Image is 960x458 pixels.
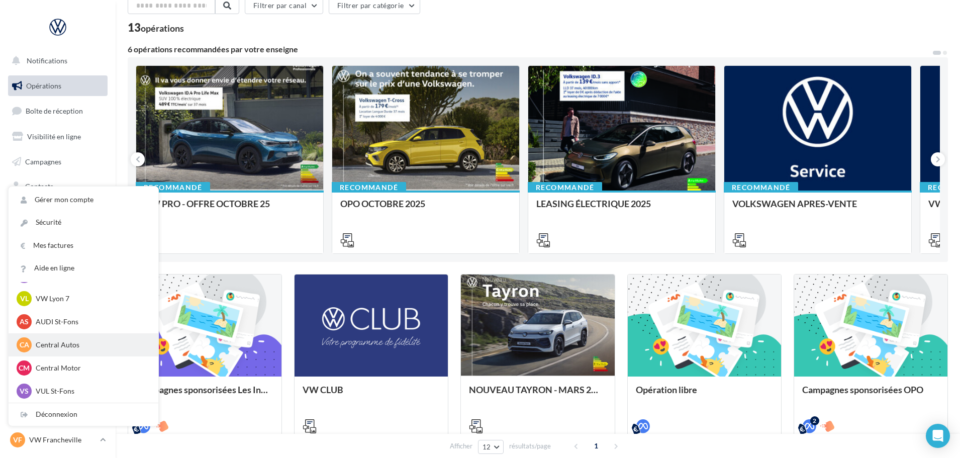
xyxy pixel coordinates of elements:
span: Opérations [26,81,61,90]
div: opérations [141,24,184,33]
span: VL [20,294,29,304]
div: LEASING ÉLECTRIQUE 2025 [536,199,707,219]
div: Recommandé [136,182,210,193]
div: Déconnexion [9,403,158,426]
p: VW Francheville [29,435,96,445]
span: résultats/page [509,441,551,451]
span: AS [20,317,29,327]
span: Campagnes [25,157,61,165]
div: Open Intercom Messenger [926,424,950,448]
div: Recommandé [528,182,602,193]
p: VUL St-Fons [36,386,146,396]
div: OPO OCTOBRE 2025 [340,199,511,219]
span: Afficher [450,441,472,451]
div: Opération libre [636,385,773,405]
div: 6 opérations recommandées par votre enseigne [128,45,932,53]
div: Recommandé [724,182,798,193]
a: PLV et print personnalisable [6,251,110,281]
span: VS [20,386,29,396]
a: Calendrier [6,226,110,247]
span: CM [19,363,30,373]
span: Notifications [27,56,67,65]
div: Campagnes sponsorisées Les Instants VW Octobre [136,385,273,405]
span: VF [13,435,22,445]
p: Central Autos [36,340,146,350]
div: Recommandé [332,182,406,193]
a: Visibilité en ligne [6,126,110,147]
div: VW CLUB [303,385,440,405]
div: VW PRO - OFFRE OCTOBRE 25 [144,199,315,219]
div: 2 [810,416,819,425]
p: Central Motor [36,363,146,373]
a: Aide en ligne [9,257,158,280]
span: Contacts [25,182,53,191]
span: 12 [483,443,491,451]
a: Campagnes DataOnDemand [6,285,110,314]
a: Opérations [6,75,110,97]
span: Boîte de réception [26,107,83,115]
a: Mes factures [9,234,158,257]
a: Contacts [6,176,110,197]
div: NOUVEAU TAYRON - MARS 2025 [469,385,606,405]
span: Visibilité en ligne [27,132,81,141]
a: Médiathèque [6,201,110,222]
p: VW Lyon 7 [36,294,146,304]
p: AUDI St-Fons [36,317,146,327]
a: Sécurité [9,211,158,234]
button: Notifications [6,50,106,71]
div: Campagnes sponsorisées OPO [802,385,939,405]
span: CA [20,340,29,350]
a: Campagnes [6,151,110,172]
div: VOLKSWAGEN APRES-VENTE [732,199,903,219]
span: 1 [588,438,604,454]
div: 13 [128,22,184,33]
a: Gérer mon compte [9,189,158,211]
a: Boîte de réception [6,100,110,122]
button: 12 [478,440,504,454]
a: VF VW Francheville [8,430,108,449]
